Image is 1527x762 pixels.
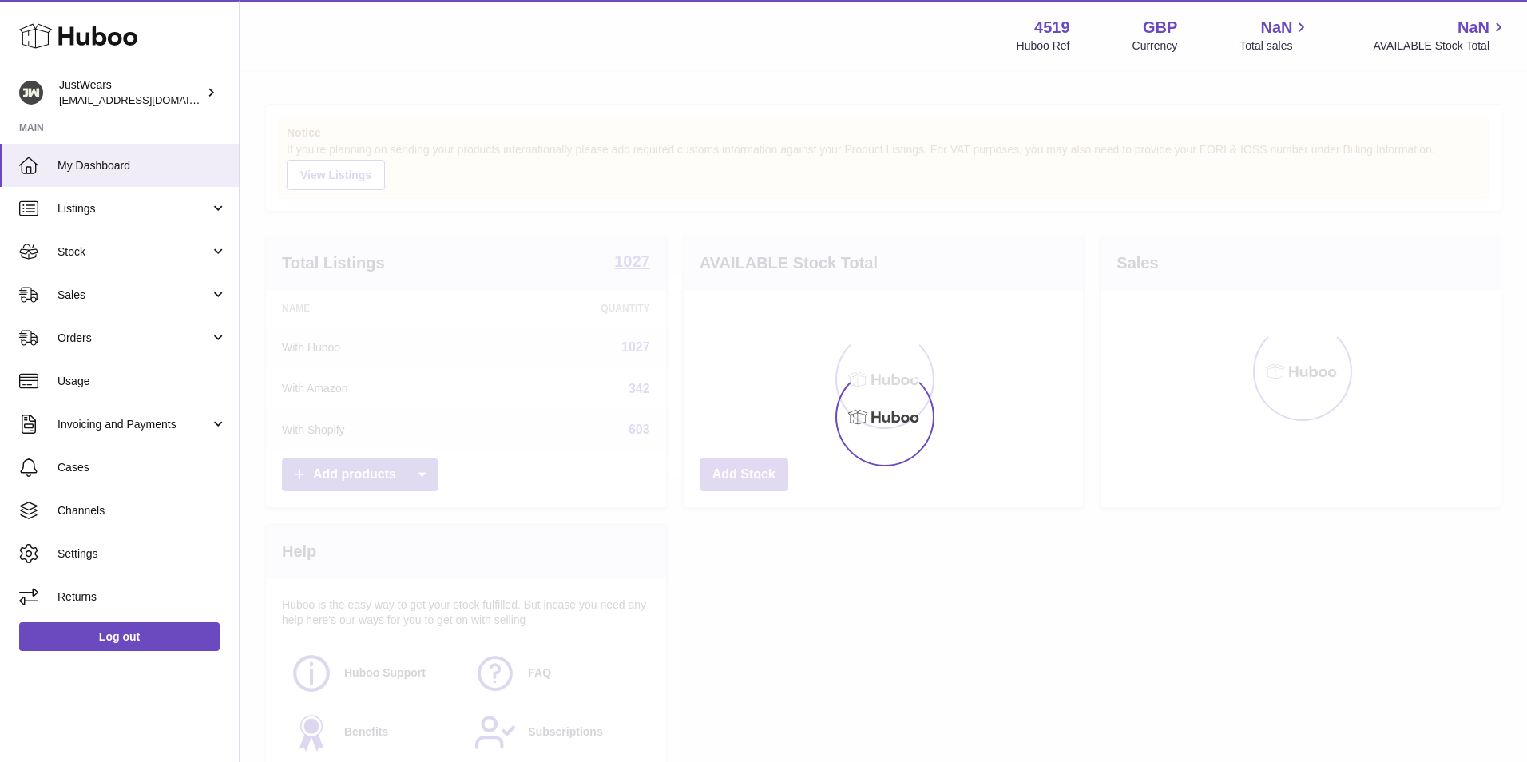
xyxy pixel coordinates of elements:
[1458,17,1489,38] span: NaN
[58,417,210,432] span: Invoicing and Payments
[1239,17,1311,54] a: NaN Total sales
[1143,17,1177,38] strong: GBP
[58,158,227,173] span: My Dashboard
[58,244,210,260] span: Stock
[19,81,43,105] img: internalAdmin-4519@internal.huboo.com
[1373,38,1508,54] span: AVAILABLE Stock Total
[58,201,210,216] span: Listings
[58,546,227,562] span: Settings
[1239,38,1311,54] span: Total sales
[19,622,220,651] a: Log out
[59,93,235,106] span: [EMAIL_ADDRESS][DOMAIN_NAME]
[59,77,203,108] div: JustWears
[58,503,227,518] span: Channels
[1132,38,1178,54] div: Currency
[58,589,227,605] span: Returns
[58,460,227,475] span: Cases
[1373,17,1508,54] a: NaN AVAILABLE Stock Total
[58,288,210,303] span: Sales
[58,374,227,389] span: Usage
[1017,38,1070,54] div: Huboo Ref
[58,331,210,346] span: Orders
[1034,17,1070,38] strong: 4519
[1260,17,1292,38] span: NaN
